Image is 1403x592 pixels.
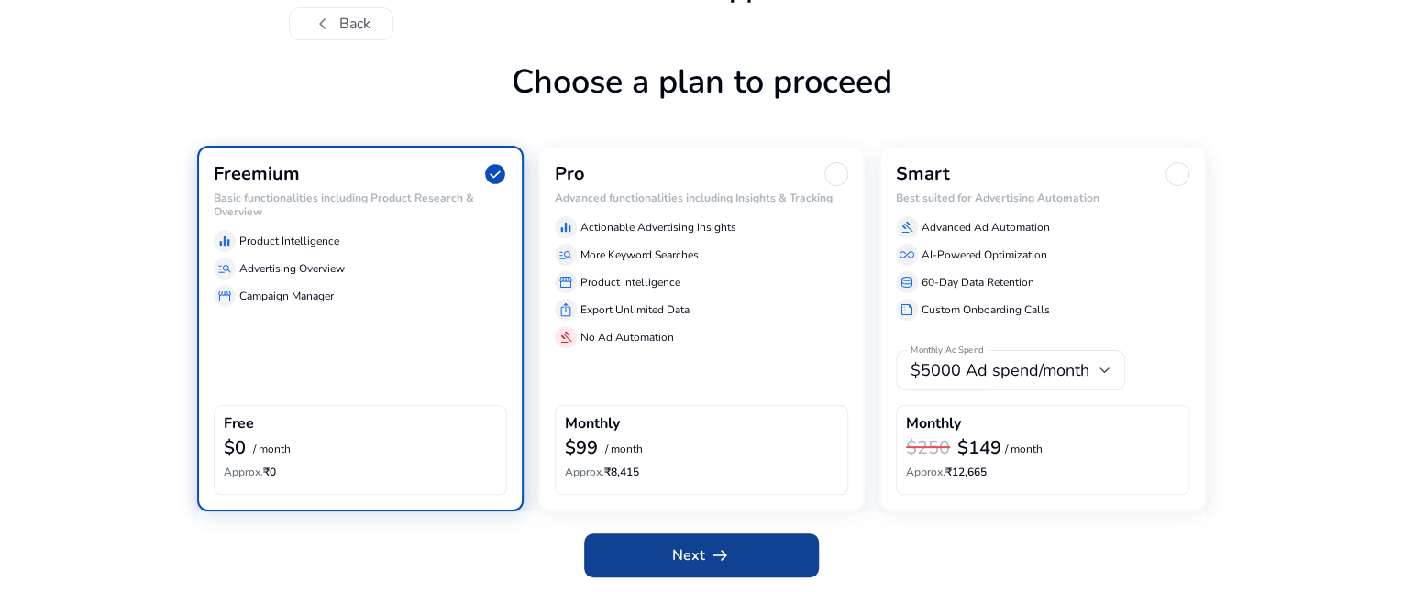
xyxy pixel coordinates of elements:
span: Approx. [224,465,263,479]
p: No Ad Automation [580,329,674,345]
h3: Pro [555,163,585,185]
p: Product Intelligence [239,233,339,249]
h3: Smart [896,163,950,185]
h1: Choose a plan to proceed [197,62,1206,146]
span: storefront [558,275,573,290]
span: summarize [900,302,914,317]
span: Approx. [565,465,604,479]
h6: ₹12,665 [906,466,1179,478]
span: ios_share [558,302,573,317]
button: Nextarrow_right_alt [584,533,819,577]
span: manage_search [217,261,232,276]
p: 60-Day Data Retention [922,274,1034,291]
span: arrow_right_alt [709,544,731,566]
p: Custom Onboarding Calls [922,301,1050,318]
p: / month [1005,444,1043,455]
span: all_inclusive [900,247,914,262]
span: chevron_left [312,13,334,35]
b: $149 [957,435,1001,460]
span: check_circle [483,162,507,186]
span: equalizer [217,234,232,248]
span: Approx. [906,465,945,479]
span: gavel [558,330,573,345]
p: More Keyword Searches [580,247,699,263]
h6: Best suited for Advertising Automation [896,192,1189,204]
h4: Monthly [906,415,961,433]
p: Export Unlimited Data [580,301,690,318]
p: Advertising Overview [239,260,345,277]
h4: Free [224,415,254,433]
b: $0 [224,435,246,460]
h6: Advanced functionalities including Insights & Tracking [555,192,848,204]
p: AI-Powered Optimization [922,247,1047,263]
h3: Freemium [214,163,300,185]
p: Product Intelligence [580,274,680,291]
span: equalizer [558,220,573,235]
p: / month [253,444,291,455]
b: $99 [565,435,598,460]
h6: ₹8,415 [565,466,838,478]
button: chevron_leftBack [289,7,393,40]
h4: Monthly [565,415,620,433]
span: Next [672,544,731,566]
h6: ₹0 [224,466,497,478]
p: Advanced Ad Automation [922,219,1050,236]
span: gavel [900,220,914,235]
p: / month [605,444,643,455]
span: database [900,275,914,290]
span: manage_search [558,247,573,262]
mat-label: Monthly Ad Spend [911,345,983,357]
span: $5000 Ad spend/month [911,359,1089,381]
h6: Basic functionalities including Product Research & Overview [214,192,507,218]
p: Actionable Advertising Insights [580,219,736,236]
span: storefront [217,289,232,303]
h3: $250 [906,437,950,459]
p: Campaign Manager [239,288,334,304]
